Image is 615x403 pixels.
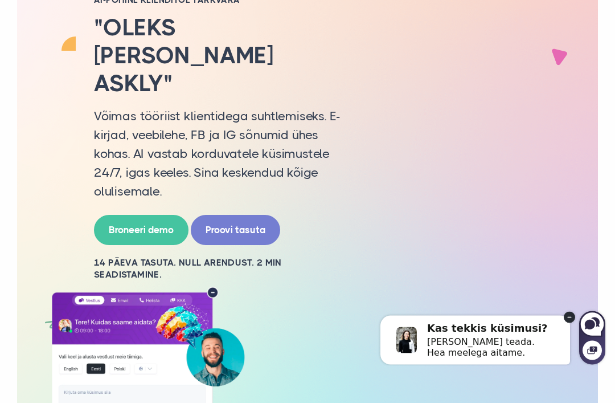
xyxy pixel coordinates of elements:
[94,107,350,201] p: Võimas tööriist klientidega suhtlemiseks. E-kirjad, veebilehe, FB ja IG sõnumid ühes kohas. AI va...
[191,215,280,246] a: Proovi tasuta
[94,257,350,282] h2: 14 PÄEVA TASUTA. NULL ARENDUST. 2 MIN SEADISTAMINE.
[372,296,606,366] iframe: Askly chat
[94,15,350,99] h2: "Oleks [PERSON_NAME] Askly"
[94,215,188,246] a: Broneeri demo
